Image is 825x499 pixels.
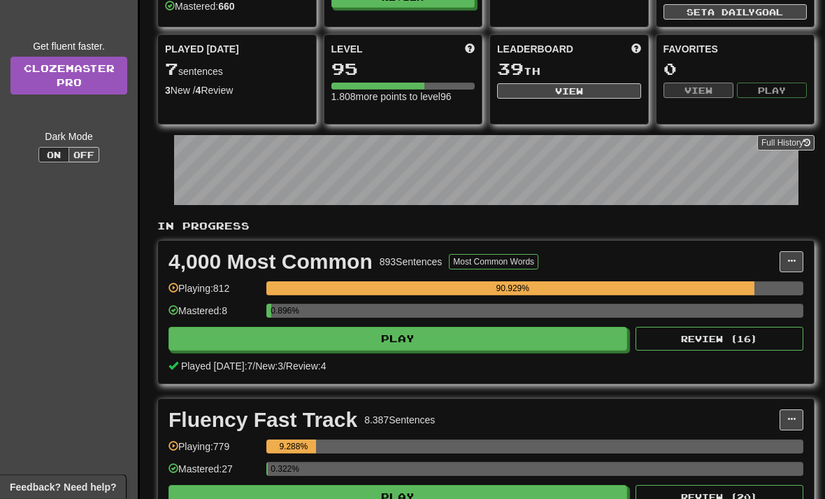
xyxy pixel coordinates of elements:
p: In Progress [157,220,815,234]
button: Review (16) [636,328,803,351]
span: 7 [165,59,178,79]
button: Play [737,83,807,99]
strong: 3 [165,85,171,97]
strong: 660 [218,1,234,13]
button: Play [168,328,627,351]
span: Level [331,43,363,57]
span: This week in points, UTC [631,43,641,57]
span: / [283,361,286,372]
button: View [663,83,733,99]
div: Playing: 779 [168,440,259,463]
button: Most Common Words [449,255,538,270]
div: 8.387 Sentences [364,414,435,428]
div: Get fluent faster. [10,40,127,54]
div: Playing: 812 [168,282,259,305]
span: Played [DATE] [165,43,239,57]
span: Open feedback widget [10,480,116,494]
div: 90.929% [271,282,754,296]
strong: 4 [196,85,201,97]
div: New / Review [165,84,309,98]
div: 9.288% [271,440,316,454]
span: 39 [497,59,524,79]
span: Leaderboard [497,43,573,57]
div: Favorites [663,43,808,57]
div: Dark Mode [10,130,127,144]
div: Mastered: 27 [168,463,259,486]
span: Review: 4 [286,361,327,372]
div: 893 Sentences [380,255,443,269]
button: On [38,148,69,163]
a: ClozemasterPro [10,57,127,95]
button: Off [69,148,99,163]
span: a daily [708,8,755,17]
button: View [497,84,641,99]
div: Fluency Fast Track [168,410,357,431]
div: 1.808 more points to level 96 [331,90,475,104]
div: sentences [165,61,309,79]
span: Score more points to level up [465,43,475,57]
button: Full History [757,136,815,151]
button: Seta dailygoal [663,5,808,20]
span: Played [DATE]: 7 [181,361,252,372]
div: 95 [331,61,475,78]
div: th [497,61,641,79]
div: Mastered: 8 [168,304,259,328]
span: New: 3 [255,361,283,372]
div: 4,000 Most Common [168,252,373,273]
span: / [252,361,255,372]
div: 0 [663,61,808,78]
